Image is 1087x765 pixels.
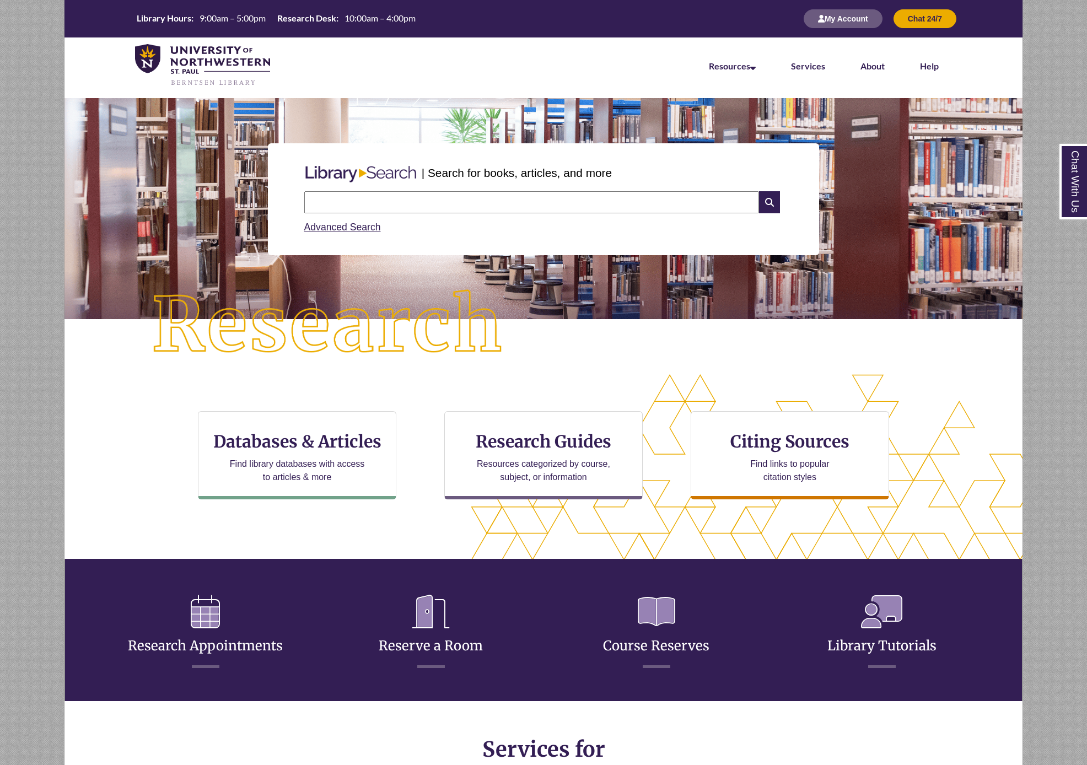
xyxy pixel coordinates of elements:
[894,14,956,23] a: Chat 24/7
[225,457,369,484] p: Find library databases with access to articles & more
[804,9,882,28] button: My Account
[444,411,643,499] a: Research Guides Resources categorized by course, subject, or information
[345,13,416,23] span: 10:00am – 4:00pm
[691,411,889,499] a: Citing Sources Find links to popular citation styles
[454,431,633,452] h3: Research Guides
[472,457,616,484] p: Resources categorized by course, subject, or information
[759,191,780,213] i: Search
[132,12,420,25] a: Hours Today
[132,12,420,24] table: Hours Today
[207,431,387,452] h3: Databases & Articles
[920,61,939,71] a: Help
[112,251,543,401] img: Research
[709,61,756,71] a: Resources
[422,164,612,181] p: | Search for books, articles, and more
[198,411,396,499] a: Databases & Articles Find library databases with access to articles & more
[135,44,270,87] img: UNWSP Library Logo
[304,222,381,233] a: Advanced Search
[827,611,937,654] a: Library Tutorials
[791,61,825,71] a: Services
[736,457,843,484] p: Find links to popular citation styles
[200,13,266,23] span: 9:00am – 5:00pm
[300,161,422,187] img: Libary Search
[603,611,709,654] a: Course Reserves
[804,14,882,23] a: My Account
[482,736,605,762] span: Services for
[379,611,483,654] a: Reserve a Room
[860,61,885,71] a: About
[128,611,283,654] a: Research Appointments
[273,12,340,24] th: Research Desk:
[894,9,956,28] button: Chat 24/7
[723,431,857,452] h3: Citing Sources
[132,12,195,24] th: Library Hours:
